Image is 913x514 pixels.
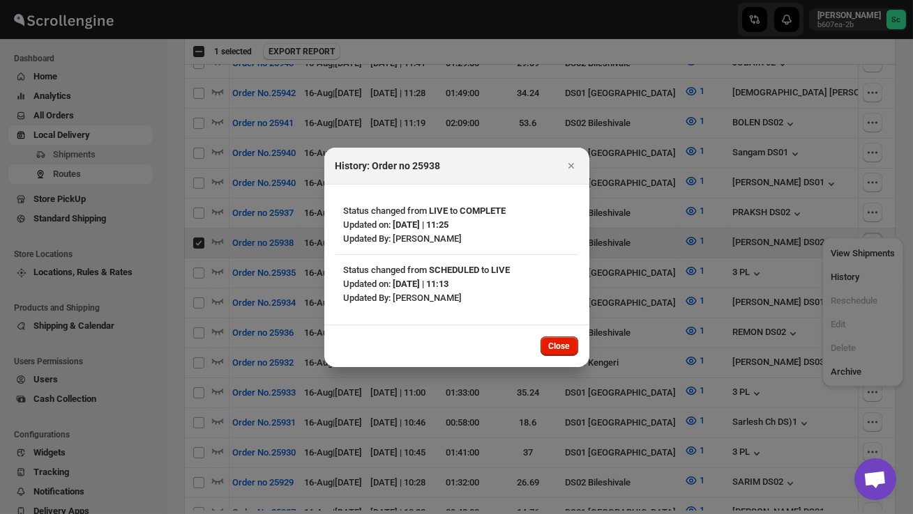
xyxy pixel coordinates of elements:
[561,156,581,176] button: Close
[854,458,896,500] a: Open chat
[541,336,578,356] button: Close
[344,291,570,305] div: Updated By: [PERSON_NAME]
[393,219,449,230] b: [DATE] | 11:25
[393,279,449,289] b: [DATE] | 11:13
[549,341,570,352] span: Close
[344,263,570,291] h3: Status changed from to Updated on:
[344,204,570,232] h3: Status changed from to Updated on:
[492,265,511,275] b: LIVE
[460,205,506,216] b: COMPLETE
[430,205,448,216] b: LIVE
[344,232,570,246] div: Updated By: [PERSON_NAME]
[335,159,441,173] h2: History: Order no 25938
[430,265,480,275] b: SCHEDULED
